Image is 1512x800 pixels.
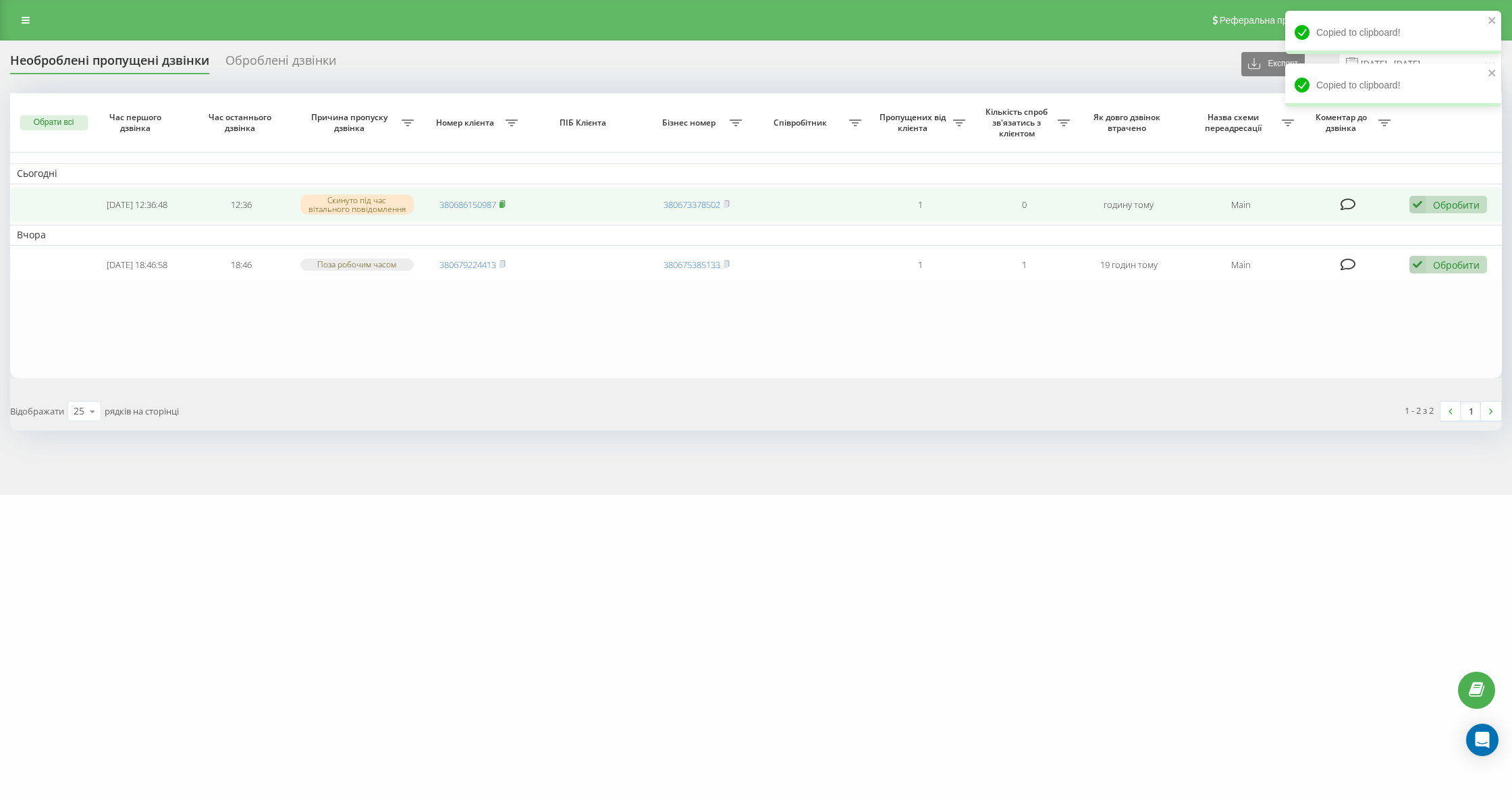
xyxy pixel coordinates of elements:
[20,115,88,130] button: Обрати всі
[10,225,1502,245] td: Вчора
[189,248,294,282] td: 18:46
[1285,63,1501,107] div: Copied to clipboard!
[875,112,954,133] span: Пропущених від клієнта
[1466,724,1498,756] div: Open Intercom Messenger
[1488,15,1497,28] button: close
[225,53,336,74] div: Оброблені дзвінки
[300,112,402,133] span: Причина пропуску дзвінка
[1405,404,1434,417] div: 1 - 2 з 2
[96,112,178,133] span: Час першого дзвінка
[651,117,730,128] span: Бізнес номер
[300,259,413,270] div: Поза робочим часом
[1285,11,1501,54] div: Copied to clipboard!
[1188,112,1282,133] span: Назва схеми переадресації
[105,405,179,417] span: рядків на сторінці
[1077,187,1181,223] td: годину тому
[439,259,496,271] a: 380679224413
[1488,68,1497,80] button: close
[972,187,1077,223] td: 0
[868,248,973,282] td: 1
[868,187,973,223] td: 1
[1241,52,1305,76] button: Експорт
[10,163,1502,184] td: Сьогодні
[10,53,209,74] div: Необроблені пропущені дзвінки
[1077,248,1181,282] td: 19 годин тому
[1220,15,1319,26] span: Реферальна програма
[664,198,720,211] a: 380673378502
[972,248,1077,282] td: 1
[1181,187,1301,223] td: Main
[1433,198,1480,211] div: Обробити
[1088,112,1170,133] span: Як довго дзвінок втрачено
[664,259,720,271] a: 380675385133
[189,187,294,223] td: 12:36
[1433,259,1480,271] div: Обробити
[755,117,849,128] span: Співробітник
[439,198,496,211] a: 380686150987
[74,404,84,418] div: 25
[427,117,506,128] span: Номер клієнта
[200,112,282,133] span: Час останнього дзвінка
[537,117,632,128] span: ПІБ Клієнта
[979,107,1058,138] span: Кількість спроб зв'язатись з клієнтом
[1461,402,1481,421] a: 1
[1307,112,1379,133] span: Коментар до дзвінка
[1181,248,1301,282] td: Main
[300,194,413,215] div: Скинуто під час вітального повідомлення
[85,248,190,282] td: [DATE] 18:46:58
[10,405,64,417] span: Відображати
[85,187,190,223] td: [DATE] 12:36:48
